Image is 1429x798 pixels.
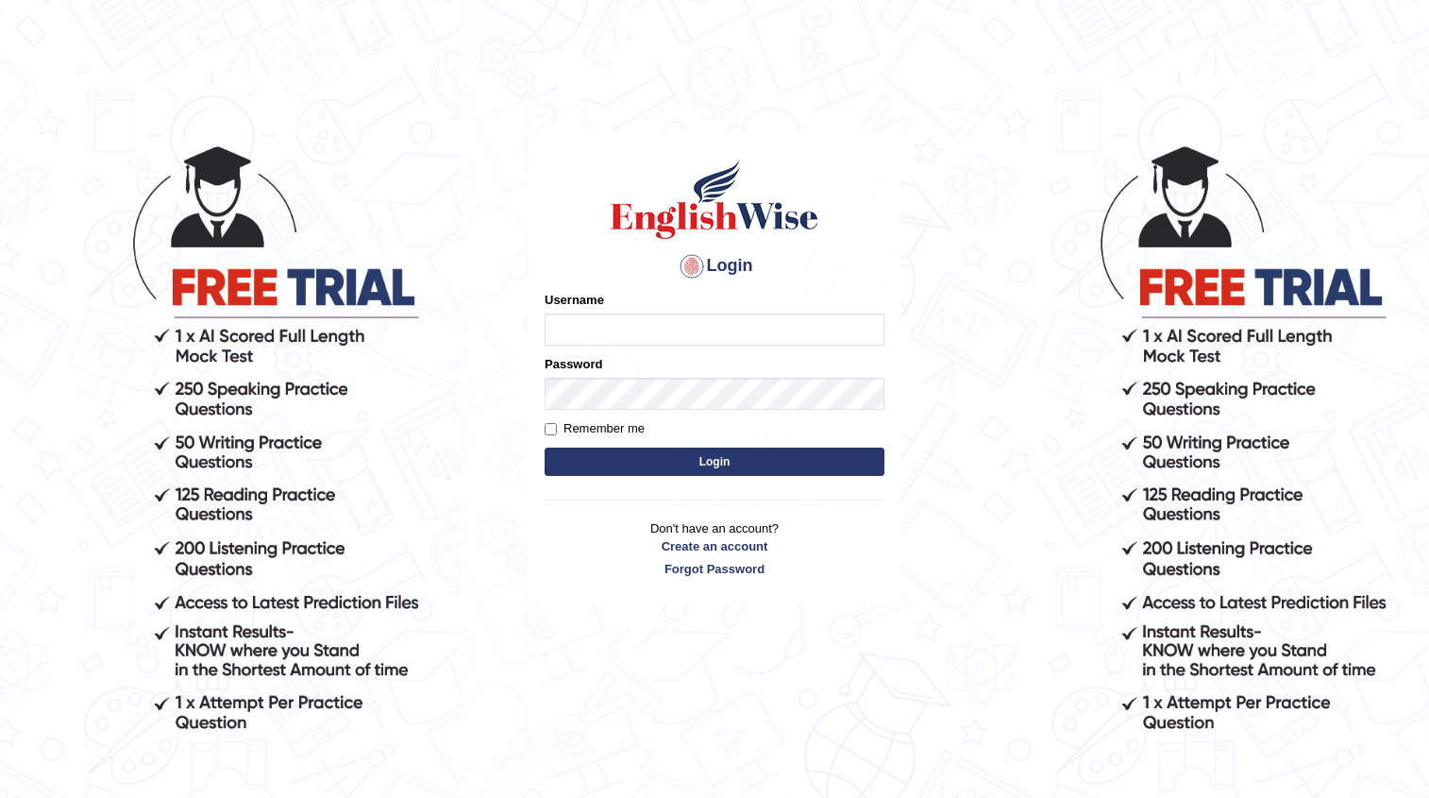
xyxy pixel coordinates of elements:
[545,291,604,309] label: Username
[545,419,645,438] label: Remember me
[545,537,884,555] a: Create an account
[607,157,822,242] img: Logo of English Wise sign in for intelligent practice with AI
[545,423,557,435] input: Remember me
[545,448,884,476] button: Login
[545,355,602,373] label: Password
[545,251,884,281] h4: Login
[545,560,884,578] a: Forgot Password
[545,519,884,578] p: Don't have an account?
